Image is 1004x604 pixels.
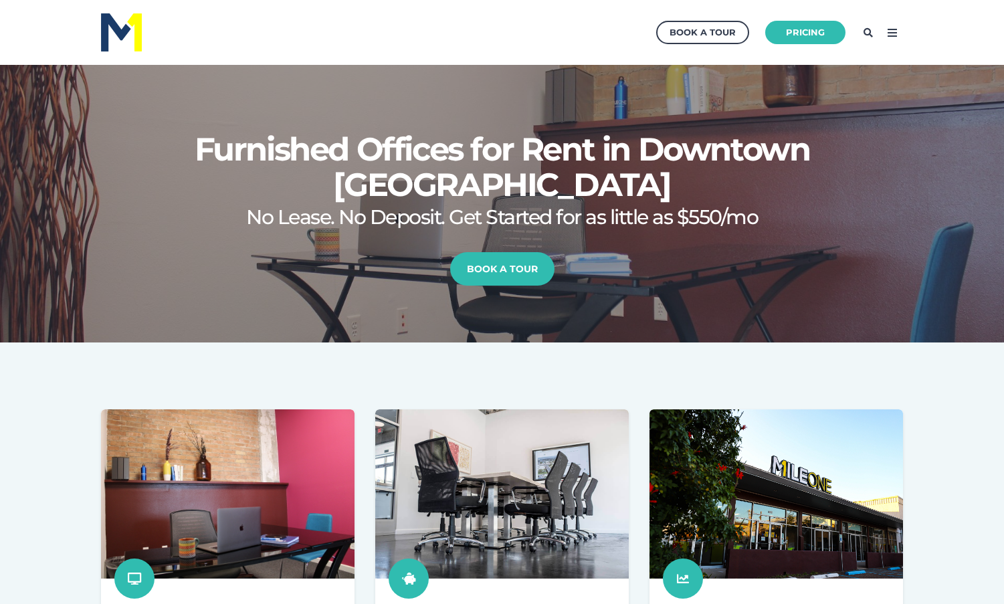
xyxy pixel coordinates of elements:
a: Book a Tour [450,252,555,286]
div: Book a Tour [670,24,736,41]
h1: Furnished Offices for Rent in Downtown [GEOGRAPHIC_DATA] [188,132,817,203]
img: M1 Logo - Blue Letters - for Light Backgrounds [101,13,142,52]
h2: No Lease. No Deposit. Get Started for as little as $550/mo [188,206,817,228]
a: Book a Tour [656,21,749,44]
a: Pricing [765,21,845,44]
